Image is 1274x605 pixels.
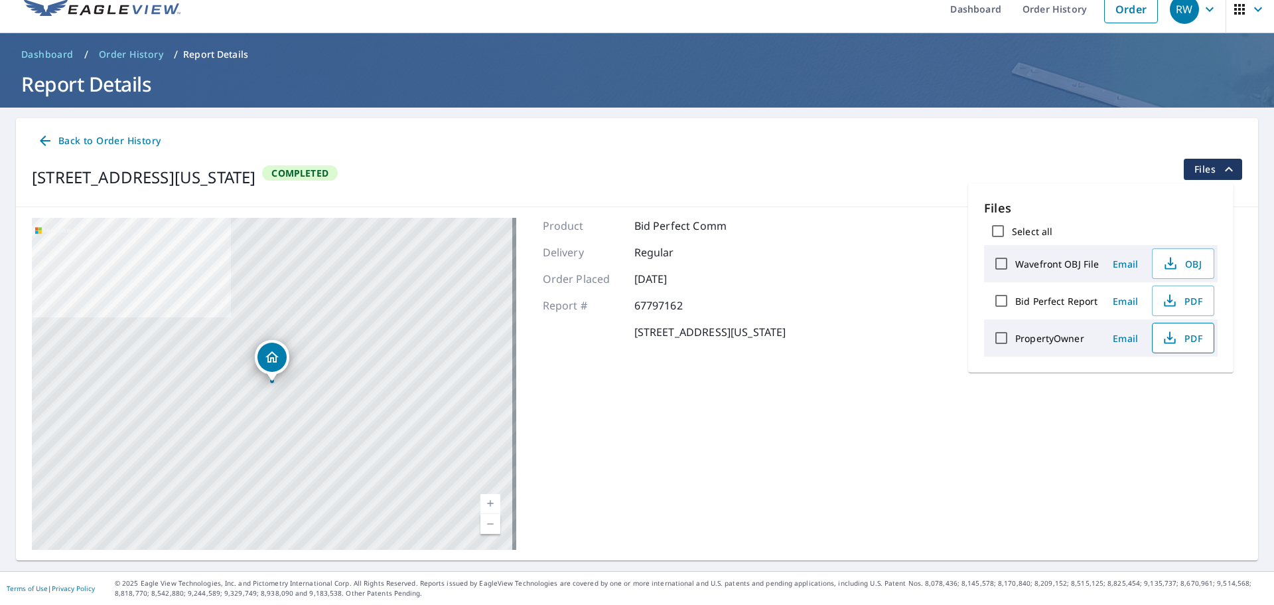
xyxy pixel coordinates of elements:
p: Files [984,199,1218,217]
span: Email [1109,295,1141,307]
label: Select all [1012,225,1052,238]
p: Delivery [543,244,622,260]
p: Product [543,218,622,234]
label: Wavefront OBJ File [1015,258,1099,270]
button: PDF [1152,286,1214,316]
h1: Report Details [16,70,1258,98]
p: Report # [543,298,622,313]
span: PDF [1161,330,1203,346]
a: Back to Order History [32,129,166,153]
button: filesDropdownBtn-67797162 [1183,159,1242,180]
a: Dashboard [16,44,79,65]
span: Back to Order History [37,133,161,149]
span: Email [1109,258,1141,270]
span: Order History [99,48,163,61]
button: Email [1104,254,1147,274]
p: | [7,584,95,592]
p: © 2025 Eagle View Technologies, Inc. and Pictometry International Corp. All Rights Reserved. Repo... [115,578,1267,598]
button: PDF [1152,323,1214,353]
a: Privacy Policy [52,584,95,593]
p: [DATE] [634,271,714,287]
span: PDF [1161,293,1203,309]
a: Terms of Use [7,584,48,593]
span: Files [1194,161,1237,177]
p: Bid Perfect Comm [634,218,727,234]
p: Order Placed [543,271,622,287]
label: PropertyOwner [1015,332,1084,345]
a: Current Level 17, Zoom Out [480,514,500,534]
li: / [174,46,178,62]
button: Email [1104,328,1147,349]
a: Order History [94,44,169,65]
span: OBJ [1161,256,1203,272]
div: Dropped pin, building 1, Residential property, 481 Fort Hill Cir Fort Washington, PA 19034 [255,340,289,381]
label: Bid Perfect Report [1015,295,1097,307]
span: Dashboard [21,48,74,61]
p: 67797162 [634,298,714,313]
div: [STREET_ADDRESS][US_STATE] [32,165,255,189]
p: Regular [634,244,714,260]
li: / [84,46,88,62]
button: Email [1104,291,1147,311]
span: Email [1109,332,1141,345]
p: [STREET_ADDRESS][US_STATE] [634,324,786,340]
span: Completed [263,167,336,179]
nav: breadcrumb [16,44,1258,65]
a: Current Level 17, Zoom In [480,494,500,514]
p: Report Details [183,48,248,61]
button: OBJ [1152,248,1214,279]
